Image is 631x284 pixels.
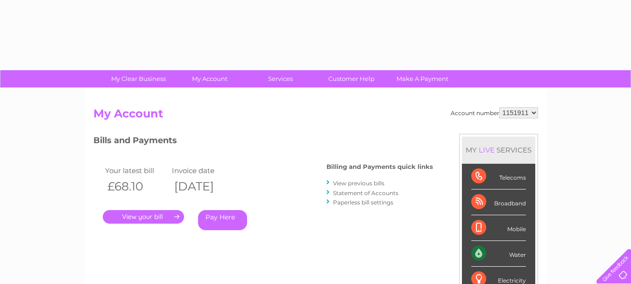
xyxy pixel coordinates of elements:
a: Make A Payment [384,70,461,87]
h2: My Account [93,107,538,125]
a: Pay Here [198,210,247,230]
div: Mobile [471,215,526,241]
a: Customer Help [313,70,390,87]
a: View previous bills [333,180,384,187]
div: MY SERVICES [462,137,535,163]
a: My Clear Business [100,70,177,87]
a: Statement of Accounts [333,189,398,197]
div: Telecoms [471,164,526,189]
div: Account number [451,107,538,118]
a: . [103,210,184,224]
a: Services [242,70,319,87]
td: Invoice date [170,164,237,177]
h3: Bills and Payments [93,134,433,150]
div: LIVE [477,146,496,154]
a: Paperless bill settings [333,199,393,206]
td: Your latest bill [103,164,170,177]
div: Broadband [471,189,526,215]
a: My Account [171,70,248,87]
th: [DATE] [170,177,237,196]
div: Water [471,241,526,267]
th: £68.10 [103,177,170,196]
h4: Billing and Payments quick links [326,163,433,170]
